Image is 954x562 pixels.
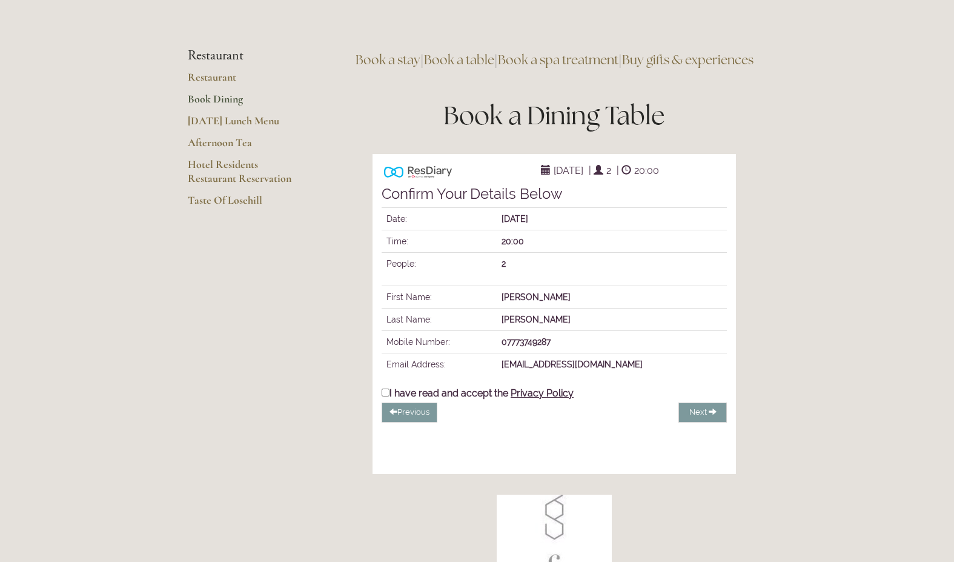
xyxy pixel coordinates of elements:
[188,114,303,136] a: [DATE] Lunch Menu
[382,331,497,353] td: Mobile Number:
[382,230,497,253] td: Time:
[356,52,420,68] a: Book a stay
[502,315,571,324] b: [PERSON_NAME]
[502,337,551,347] b: 07773749287
[689,407,707,416] span: Next
[511,387,574,399] span: Privacy Policy
[382,286,497,309] td: First Name:
[631,162,662,179] span: 20:00
[382,353,497,376] td: Email Address:
[188,70,303,92] a: Restaurant
[424,52,494,68] a: Book a table
[502,292,571,302] b: [PERSON_NAME]
[188,92,303,114] a: Book Dining
[551,162,586,179] span: [DATE]
[382,386,574,399] label: I have read and accept the
[382,403,437,423] button: Previous
[382,389,389,396] input: I have read and accept the Privacy Policy
[382,253,497,275] td: People:
[622,52,754,68] a: Buy gifts & experiences
[384,163,452,181] img: Powered by ResDiary
[382,186,727,202] h4: Confirm Your Details Below
[188,158,303,193] a: Hotel Residents Restaurant Reservation
[502,214,528,224] strong: [DATE]
[502,236,524,246] strong: 20:00
[678,403,727,423] button: Next
[502,360,643,369] b: [EMAIL_ADDRESS][DOMAIN_NAME]
[342,48,767,72] h3: | | |
[188,193,303,215] a: Taste Of Losehill
[603,162,614,179] span: 2
[502,259,506,269] strong: 2
[188,136,303,158] a: Afternoon Tea
[382,309,497,331] td: Last Name:
[589,165,591,176] span: |
[188,48,303,64] li: Restaurant
[498,52,618,68] a: Book a spa treatment
[342,98,767,133] h1: Book a Dining Table
[617,165,619,176] span: |
[382,208,497,230] td: Date:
